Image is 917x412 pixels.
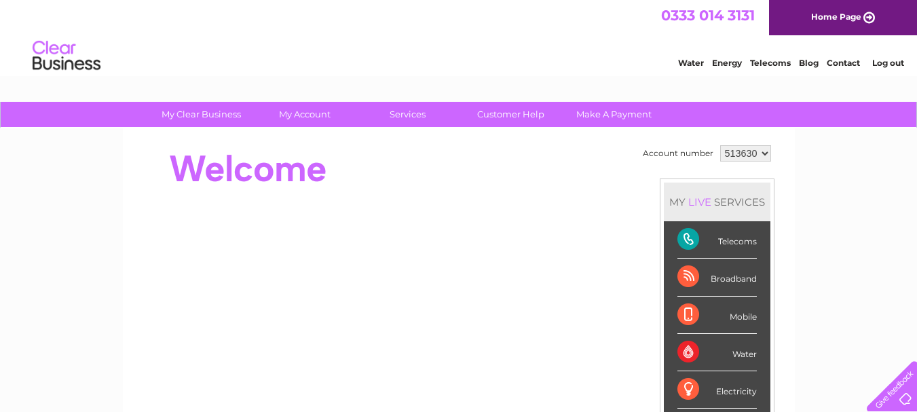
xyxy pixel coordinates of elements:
a: Water [678,58,704,68]
a: Energy [712,58,742,68]
img: logo.png [32,35,101,77]
a: Contact [827,58,860,68]
a: Make A Payment [558,102,670,127]
div: LIVE [686,195,714,208]
div: Telecoms [677,221,757,259]
td: Account number [639,142,717,165]
a: 0333 014 3131 [661,7,755,24]
a: Customer Help [455,102,567,127]
a: My Account [248,102,360,127]
a: Blog [799,58,819,68]
div: Electricity [677,371,757,409]
a: Telecoms [750,58,791,68]
div: Mobile [677,297,757,334]
a: Services [352,102,464,127]
div: Broadband [677,259,757,296]
div: Clear Business is a trading name of Verastar Limited (registered in [GEOGRAPHIC_DATA] No. 3667643... [138,7,780,66]
div: MY SERVICES [664,183,770,221]
div: Water [677,334,757,371]
a: My Clear Business [145,102,257,127]
a: Log out [872,58,904,68]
